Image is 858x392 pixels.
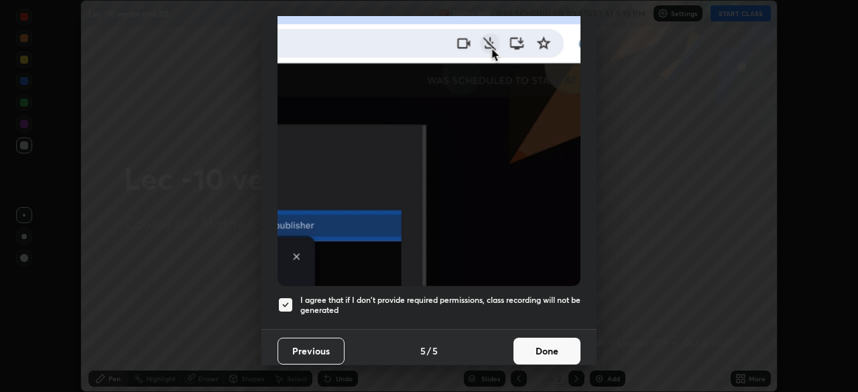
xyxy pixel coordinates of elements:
[278,338,345,365] button: Previous
[420,344,426,358] h4: 5
[300,295,580,316] h5: I agree that if I don't provide required permissions, class recording will not be generated
[513,338,580,365] button: Done
[432,344,438,358] h4: 5
[427,344,431,358] h4: /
